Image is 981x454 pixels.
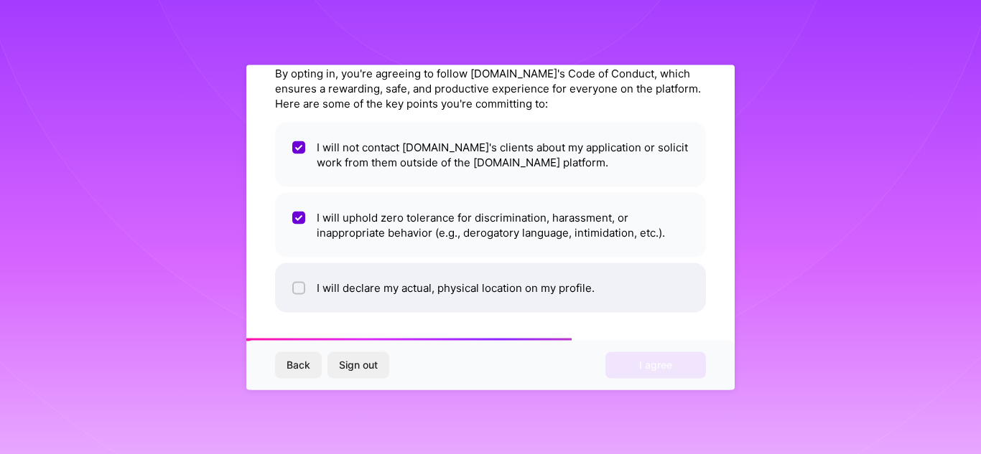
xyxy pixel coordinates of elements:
span: Back [287,358,310,372]
button: Sign out [327,352,389,378]
li: I will not contact [DOMAIN_NAME]'s clients about my application or solicit work from them outside... [275,122,706,186]
span: Sign out [339,358,378,372]
button: Back [275,352,322,378]
li: I will declare my actual, physical location on my profile. [275,263,706,312]
div: By opting in, you're agreeing to follow [DOMAIN_NAME]'s Code of Conduct, which ensures a rewardin... [275,65,706,110]
li: I will uphold zero tolerance for discrimination, harassment, or inappropriate behavior (e.g., der... [275,192,706,257]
